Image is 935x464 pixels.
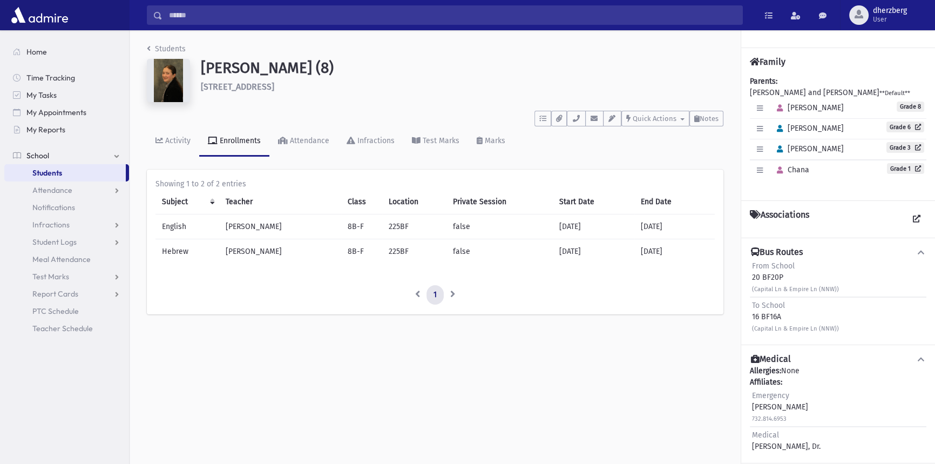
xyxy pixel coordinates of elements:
td: 8B-F [341,214,383,239]
span: Attendance [32,185,72,195]
span: Quick Actions [633,115,676,123]
td: 225BF [382,214,446,239]
nav: breadcrumb [147,43,186,59]
td: [PERSON_NAME] [219,214,341,239]
div: Marks [483,136,505,145]
td: Hebrew [155,239,219,264]
h4: Family [750,57,785,67]
button: Quick Actions [621,111,689,126]
a: Time Tracking [4,69,129,86]
th: Class [341,190,383,214]
a: Attendance [269,126,338,157]
button: Medical [750,354,926,365]
a: Home [4,43,129,60]
span: Report Cards [32,289,78,299]
td: 8B-F [341,239,383,264]
span: School [26,151,49,160]
div: Attendance [288,136,329,145]
div: [PERSON_NAME] and [PERSON_NAME] [750,76,926,192]
span: Infractions [32,220,70,230]
span: Notifications [32,203,75,212]
h4: Associations [750,210,809,229]
span: Test Marks [32,272,69,281]
div: 16 BF16A [752,300,839,334]
th: Private Session [446,190,553,214]
span: Student Logs [32,237,77,247]
a: Notifications [4,199,129,216]
a: Students [4,164,126,181]
a: Grade 6 [886,122,924,132]
td: [PERSON_NAME] [219,239,341,264]
a: 1 [426,285,444,305]
small: 732.814.6953 [752,415,787,422]
a: Test Marks [403,126,468,157]
span: To School [752,301,785,310]
th: End Date [634,190,715,214]
a: School [4,147,129,164]
a: Infractions [338,126,403,157]
a: Grade 1 [887,163,924,174]
a: Meal Attendance [4,251,129,268]
span: PTC Schedule [32,306,79,316]
td: [DATE] [634,214,715,239]
div: [PERSON_NAME], Dr. [752,429,821,452]
b: Affiliates: [750,378,782,387]
span: Grade 8 [897,102,924,112]
td: [DATE] [553,239,634,264]
div: Infractions [355,136,395,145]
a: Enrollments [199,126,269,157]
span: [PERSON_NAME] [772,144,844,153]
span: Teacher Schedule [32,324,93,333]
a: View all Associations [907,210,926,229]
div: None [750,365,926,454]
td: English [155,214,219,239]
span: Home [26,47,47,57]
span: User [873,15,907,24]
small: (Capital Ln & Empire Ln (NNW)) [752,286,839,293]
div: 20 BF20P [752,260,839,294]
span: [PERSON_NAME] [772,103,844,112]
div: Activity [163,136,191,145]
th: Subject [155,190,219,214]
th: Start Date [553,190,634,214]
h1: [PERSON_NAME] (8) [201,59,723,77]
a: Test Marks [4,268,129,285]
a: Grade 3 [886,142,924,153]
a: Attendance [4,181,129,199]
td: 225BF [382,239,446,264]
span: Meal Attendance [32,254,91,264]
h4: Bus Routes [751,247,803,258]
th: Location [382,190,446,214]
button: Bus Routes [750,247,926,258]
h4: Medical [751,354,791,365]
th: Teacher [219,190,341,214]
span: Notes [700,115,719,123]
span: My Tasks [26,90,57,100]
span: Chana [772,165,809,174]
span: Emergency [752,391,789,400]
b: Allergies: [750,366,781,375]
a: My Reports [4,121,129,138]
div: Test Marks [421,136,459,145]
td: false [446,214,553,239]
a: Report Cards [4,285,129,302]
input: Search [162,5,742,25]
div: [PERSON_NAME] [752,390,808,424]
a: My Tasks [4,86,129,104]
span: Students [32,168,62,178]
span: From School [752,261,795,271]
td: [DATE] [553,214,634,239]
a: Infractions [4,216,129,233]
span: My Reports [26,125,65,135]
td: [DATE] [634,239,715,264]
span: My Appointments [26,107,86,117]
a: Students [147,44,186,53]
a: Marks [468,126,514,157]
a: Student Logs [4,233,129,251]
span: Time Tracking [26,73,75,83]
td: false [446,239,553,264]
button: Notes [689,111,723,126]
a: Teacher Schedule [4,320,129,337]
a: My Appointments [4,104,129,121]
span: [PERSON_NAME] [772,124,844,133]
